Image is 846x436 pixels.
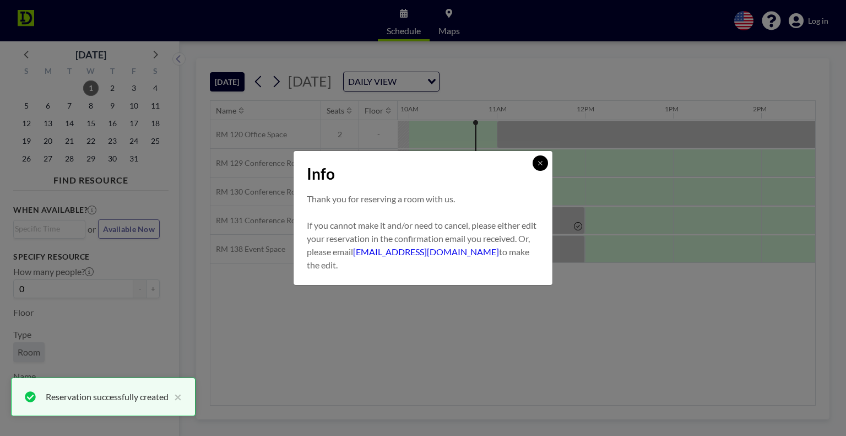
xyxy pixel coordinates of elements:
[307,164,335,184] span: Info
[46,390,169,403] div: Reservation successfully created
[307,219,539,272] p: If you cannot make it and/or need to cancel, please either edit your reservation in the confirmat...
[307,192,539,206] p: Thank you for reserving a room with us.
[169,390,182,403] button: close
[353,246,499,257] a: [EMAIL_ADDRESS][DOMAIN_NAME]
